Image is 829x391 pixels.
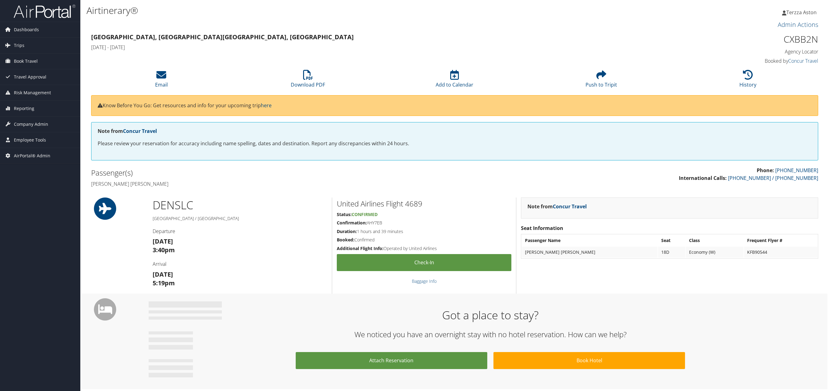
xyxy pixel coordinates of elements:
span: Dashboards [14,22,39,37]
a: Download PDF [291,73,325,88]
span: Company Admin [14,117,48,132]
th: Seat [658,235,685,246]
th: Frequent Flyer # [744,235,817,246]
span: Book Travel [14,53,38,69]
h2: United Airlines Flight 4689 [337,198,511,209]
strong: [DATE] [153,270,173,278]
h1: DEN SLC [153,198,328,213]
p: Know Before You Go: Get resources and info for your upcoming trip [98,102,812,110]
strong: Seat Information [521,225,563,232]
a: Push to Tripit [586,73,617,88]
strong: Booked: [337,237,354,243]
strong: Note from [98,128,157,134]
strong: Phone: [757,167,774,174]
h2: Passenger(s) [91,168,450,178]
strong: 5:19pm [153,279,175,287]
h1: Airtinerary® [87,4,577,17]
a: Attach Reservation [296,352,487,369]
a: Concur Travel [788,57,818,64]
a: Concur Travel [123,128,157,134]
a: [PHONE_NUMBER] [775,167,818,174]
strong: International Calls: [679,175,727,181]
a: Baggage Info [412,278,437,284]
h1: CXBB2N [643,33,818,46]
h5: AHY7EB [337,220,511,226]
span: AirPortal® Admin [14,148,50,164]
h5: Confirmed [337,237,511,243]
span: Confirmed [352,211,378,217]
span: Reporting [14,101,34,116]
h1: Got a place to stay? [153,308,827,323]
th: Class [686,235,743,246]
a: Admin Actions [778,20,818,29]
strong: 3:40pm [153,246,175,254]
a: Concur Travel [553,203,587,210]
a: Terzza Aston [782,3,823,22]
span: Trips [14,38,24,53]
strong: [GEOGRAPHIC_DATA], [GEOGRAPHIC_DATA] [GEOGRAPHIC_DATA], [GEOGRAPHIC_DATA] [91,33,354,41]
img: airportal-logo.png [14,4,75,19]
h4: Departure [153,228,328,235]
td: [PERSON_NAME] [PERSON_NAME] [522,247,658,258]
h2: We noticed you have an overnight stay with no hotel reservation. How can we help? [153,329,827,340]
h5: Operated by United Airlines [337,245,511,252]
a: Check-in [337,254,511,271]
a: Book Hotel [493,352,685,369]
strong: Status: [337,211,352,217]
strong: Confirmation: [337,220,367,226]
h4: Booked by [643,57,818,64]
span: Risk Management [14,85,51,100]
a: [PHONE_NUMBER] / [PHONE_NUMBER] [728,175,818,181]
h5: 1 hours and 39 minutes [337,228,511,235]
span: Terzza Aston [786,9,817,16]
h5: [GEOGRAPHIC_DATA] / [GEOGRAPHIC_DATA] [153,215,328,222]
td: Economy (W) [686,247,743,258]
span: Travel Approval [14,69,46,85]
strong: Additional Flight Info: [337,245,383,251]
h4: Arrival [153,261,328,267]
a: here [261,102,272,109]
a: Email [155,73,168,88]
h4: [DATE] - [DATE] [91,44,634,51]
strong: [DATE] [153,237,173,245]
td: 18D [658,247,685,258]
a: Add to Calendar [436,73,473,88]
h4: Agency Locator [643,48,818,55]
a: History [739,73,756,88]
span: Employee Tools [14,132,46,148]
strong: Note from [527,203,587,210]
td: KFB90544 [744,247,817,258]
strong: Duration: [337,228,357,234]
p: Please review your reservation for accuracy including name spelling, dates and destination. Repor... [98,140,812,148]
h4: [PERSON_NAME] [PERSON_NAME] [91,181,450,187]
th: Passenger Name [522,235,658,246]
